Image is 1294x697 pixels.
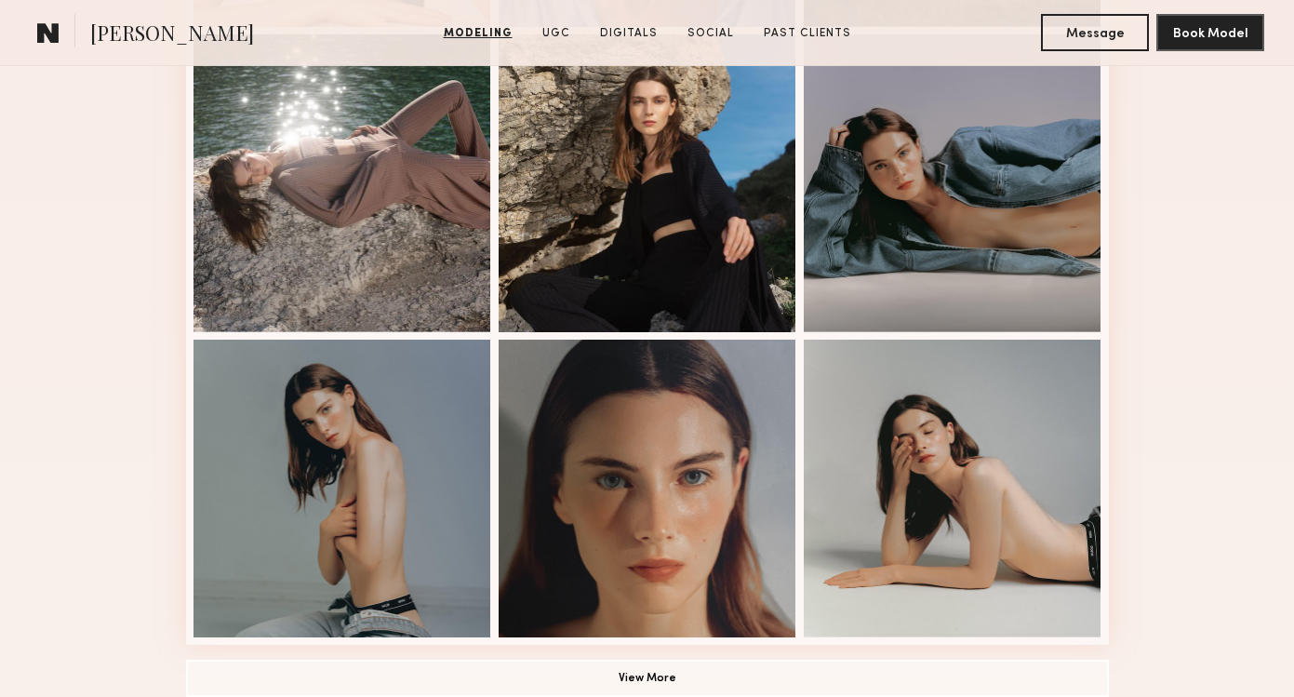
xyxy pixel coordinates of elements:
[186,660,1109,697] button: View More
[1156,24,1264,40] a: Book Model
[535,25,578,42] a: UGC
[680,25,741,42] a: Social
[1041,14,1149,51] button: Message
[1156,14,1264,51] button: Book Model
[90,19,254,51] span: [PERSON_NAME]
[593,25,665,42] a: Digitals
[436,25,520,42] a: Modeling
[756,25,859,42] a: Past Clients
